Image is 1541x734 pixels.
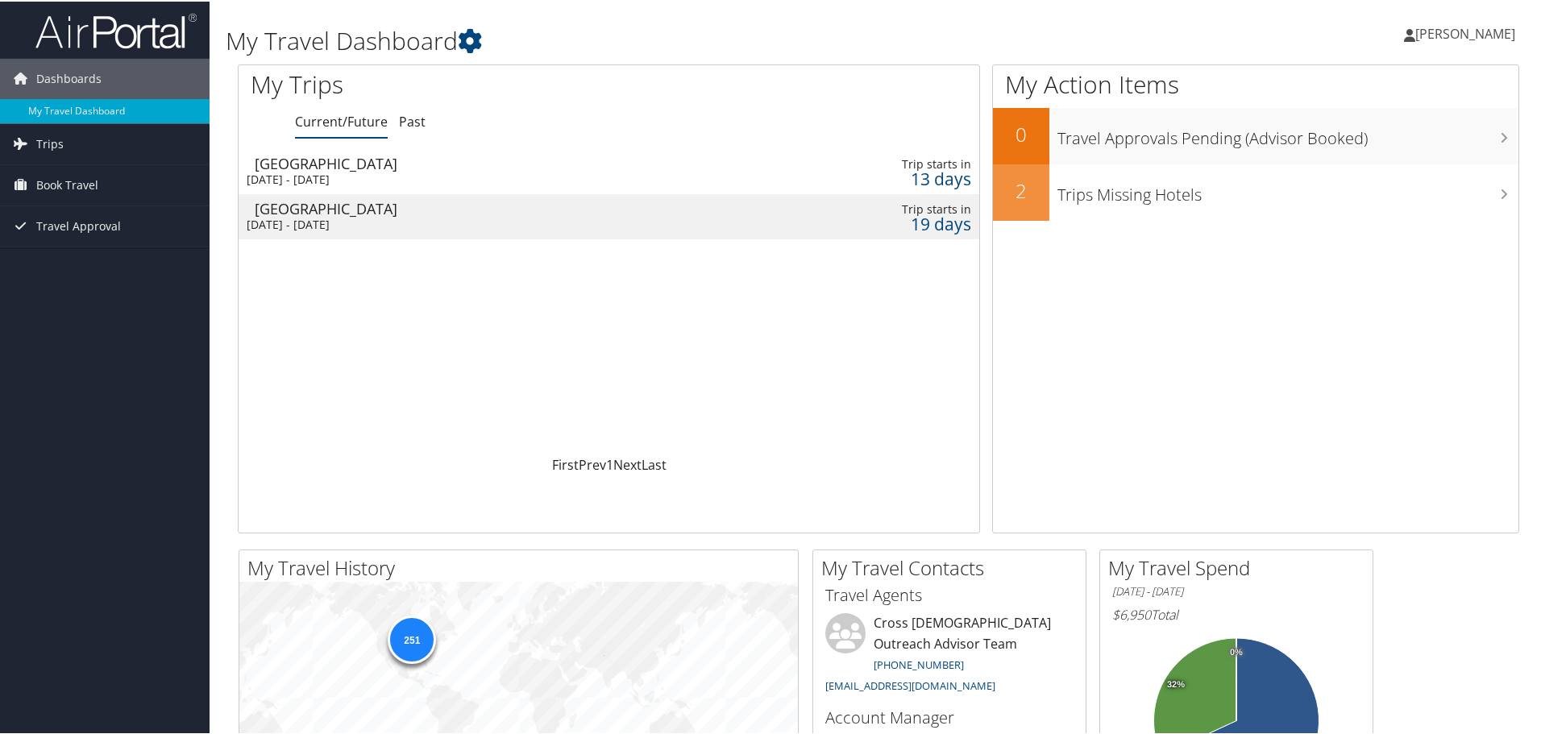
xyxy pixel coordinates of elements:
img: airportal-logo.png [35,10,197,48]
h1: My Travel Dashboard [226,23,1096,56]
h1: My Action Items [993,66,1518,100]
tspan: 0% [1230,646,1243,656]
a: [EMAIL_ADDRESS][DOMAIN_NAME] [825,677,995,691]
a: Current/Future [295,111,388,129]
span: Book Travel [36,164,98,204]
a: Next [613,454,642,472]
div: Trip starts in [810,201,971,215]
div: 251 [388,614,436,662]
div: Trip starts in [810,156,971,170]
h2: 0 [993,119,1049,147]
a: [PHONE_NUMBER] [874,656,964,670]
tspan: 32% [1167,678,1185,688]
a: [PERSON_NAME] [1404,8,1531,56]
a: Past [399,111,426,129]
span: Dashboards [36,57,102,97]
a: 2Trips Missing Hotels [993,163,1518,219]
h3: Travel Approvals Pending (Advisor Booked) [1057,118,1518,148]
h3: Trips Missing Hotels [1057,174,1518,205]
span: $6,950 [1112,604,1151,622]
div: 13 days [810,170,971,185]
li: Cross [DEMOGRAPHIC_DATA] Outreach Advisor Team [817,612,1082,698]
h3: Account Manager [825,705,1074,728]
h3: Travel Agents [825,583,1074,605]
span: Travel Approval [36,205,121,245]
h6: Total [1112,604,1360,622]
div: 19 days [810,215,971,230]
a: 0Travel Approvals Pending (Advisor Booked) [993,106,1518,163]
h2: My Travel Contacts [821,553,1086,580]
h2: 2 [993,176,1049,203]
span: Trips [36,122,64,163]
div: [GEOGRAPHIC_DATA] [255,200,721,214]
div: [DATE] - [DATE] [247,216,713,230]
h2: My Travel Spend [1108,553,1373,580]
h2: My Travel History [247,553,798,580]
a: Prev [579,454,606,472]
h6: [DATE] - [DATE] [1112,583,1360,598]
div: [DATE] - [DATE] [247,171,713,185]
div: [GEOGRAPHIC_DATA] [255,155,721,169]
a: First [552,454,579,472]
span: [PERSON_NAME] [1415,23,1515,41]
a: Last [642,454,667,472]
h1: My Trips [251,66,658,100]
a: 1 [606,454,613,472]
